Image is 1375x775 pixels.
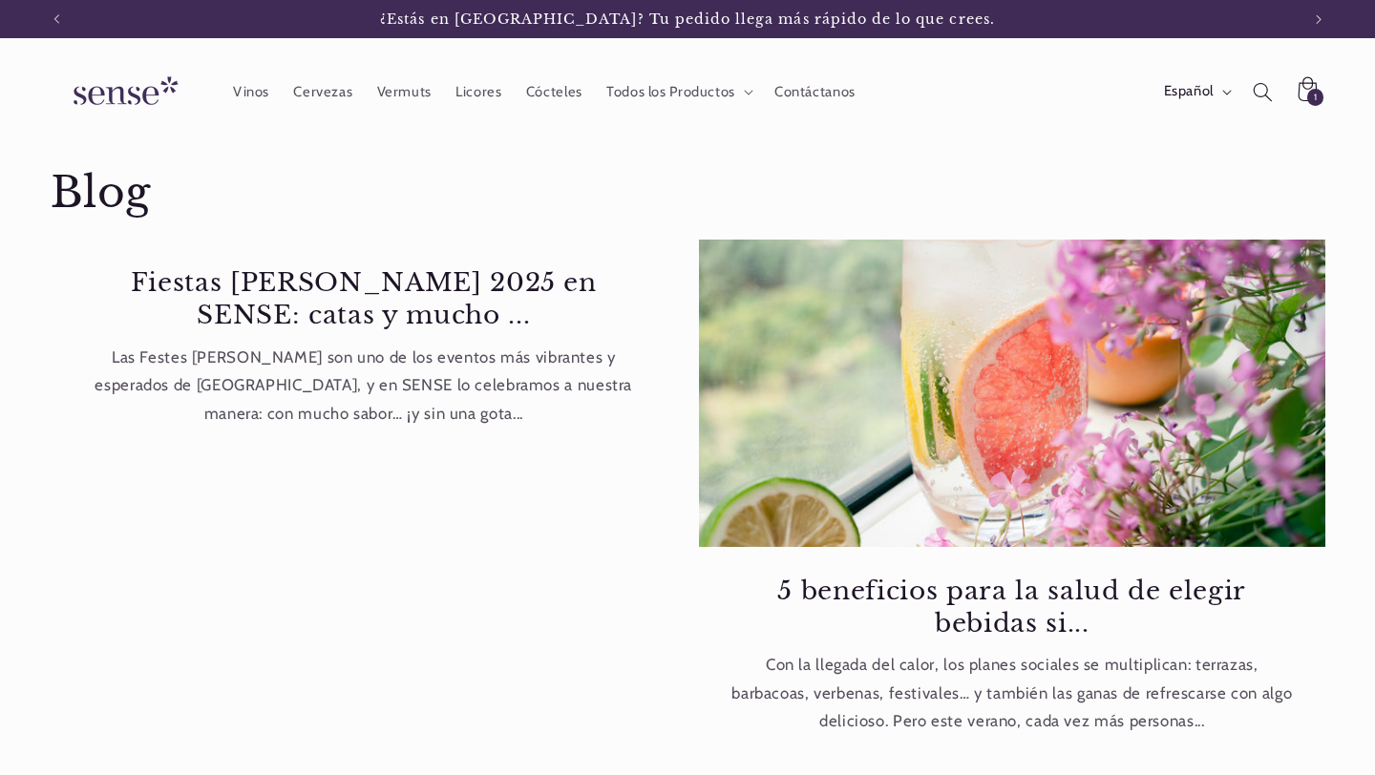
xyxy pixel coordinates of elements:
h1: Blog [51,166,1325,220]
span: Todos los Productos [606,83,735,101]
span: Español [1164,81,1214,102]
summary: Búsqueda [1240,70,1284,114]
summary: Todos los Productos [594,71,762,113]
span: Contáctanos [774,83,856,101]
a: Cócteles [514,71,594,113]
span: ¿Estás en [GEOGRAPHIC_DATA]? Tu pedido llega más rápido de lo que crees. [380,10,995,28]
button: Español [1152,73,1240,111]
a: Sense [43,57,201,127]
a: Licores [444,71,515,113]
span: Vermuts [377,83,432,101]
a: Contáctanos [762,71,867,113]
a: 5 beneficios para la salud de elegir bebidas si... [730,575,1296,639]
span: 1 [1314,89,1318,106]
span: Vinos [233,83,269,101]
span: Cervezas [293,83,352,101]
a: Vermuts [365,71,444,113]
span: Licores [455,83,501,101]
a: Vinos [221,71,281,113]
a: Fiestas [PERSON_NAME] 2025 en SENSE: catas y mucho ... [80,267,646,332]
a: Cervezas [282,71,365,113]
span: Cócteles [526,83,582,101]
img: Sense [51,65,194,119]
